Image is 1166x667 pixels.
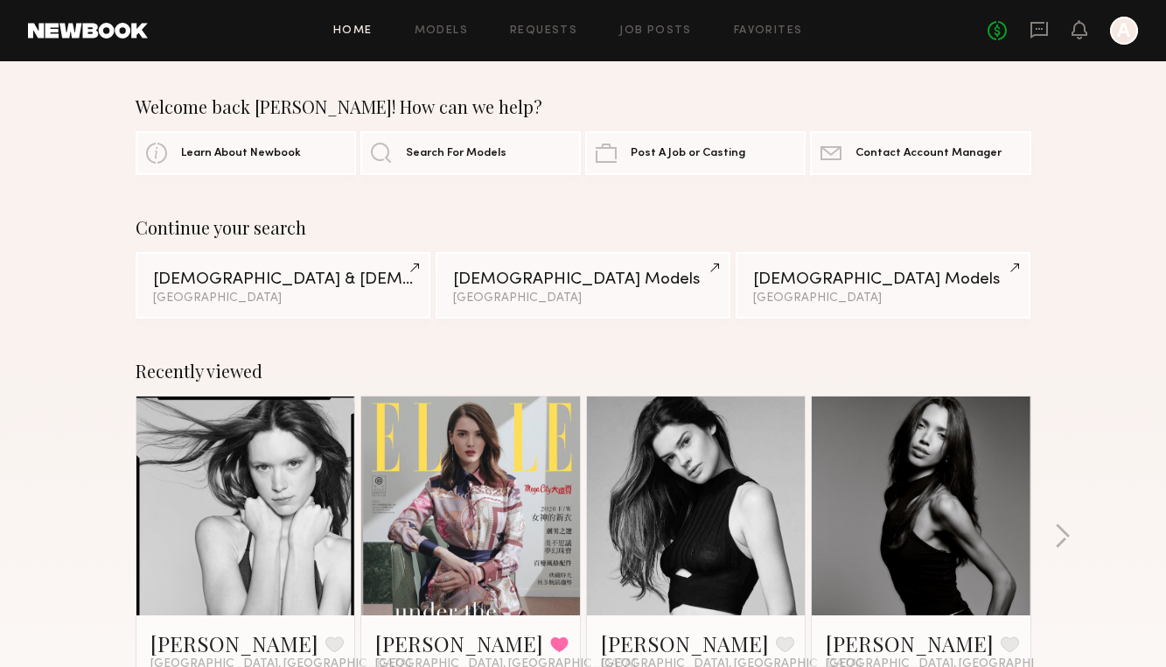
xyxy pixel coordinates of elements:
[1110,17,1138,45] a: A
[136,361,1031,382] div: Recently viewed
[826,629,994,657] a: [PERSON_NAME]
[415,25,468,37] a: Models
[753,292,1013,305] div: [GEOGRAPHIC_DATA]
[136,217,1031,238] div: Continue your search
[453,292,713,305] div: [GEOGRAPHIC_DATA]
[753,271,1013,288] div: [DEMOGRAPHIC_DATA] Models
[150,629,318,657] a: [PERSON_NAME]
[601,629,769,657] a: [PERSON_NAME]
[736,252,1030,319] a: [DEMOGRAPHIC_DATA] Models[GEOGRAPHIC_DATA]
[136,131,356,175] a: Learn About Newbook
[436,252,730,319] a: [DEMOGRAPHIC_DATA] Models[GEOGRAPHIC_DATA]
[153,271,413,288] div: [DEMOGRAPHIC_DATA] & [DEMOGRAPHIC_DATA] Models
[333,25,373,37] a: Home
[453,271,713,288] div: [DEMOGRAPHIC_DATA] Models
[510,25,577,37] a: Requests
[810,131,1030,175] a: Contact Account Manager
[360,131,581,175] a: Search For Models
[619,25,692,37] a: Job Posts
[855,148,1002,159] span: Contact Account Manager
[631,148,745,159] span: Post A Job or Casting
[375,629,543,657] a: [PERSON_NAME]
[136,96,1031,117] div: Welcome back [PERSON_NAME]! How can we help?
[585,131,806,175] a: Post A Job or Casting
[181,148,301,159] span: Learn About Newbook
[406,148,506,159] span: Search For Models
[136,252,430,319] a: [DEMOGRAPHIC_DATA] & [DEMOGRAPHIC_DATA] Models[GEOGRAPHIC_DATA]
[734,25,803,37] a: Favorites
[153,292,413,305] div: [GEOGRAPHIC_DATA]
